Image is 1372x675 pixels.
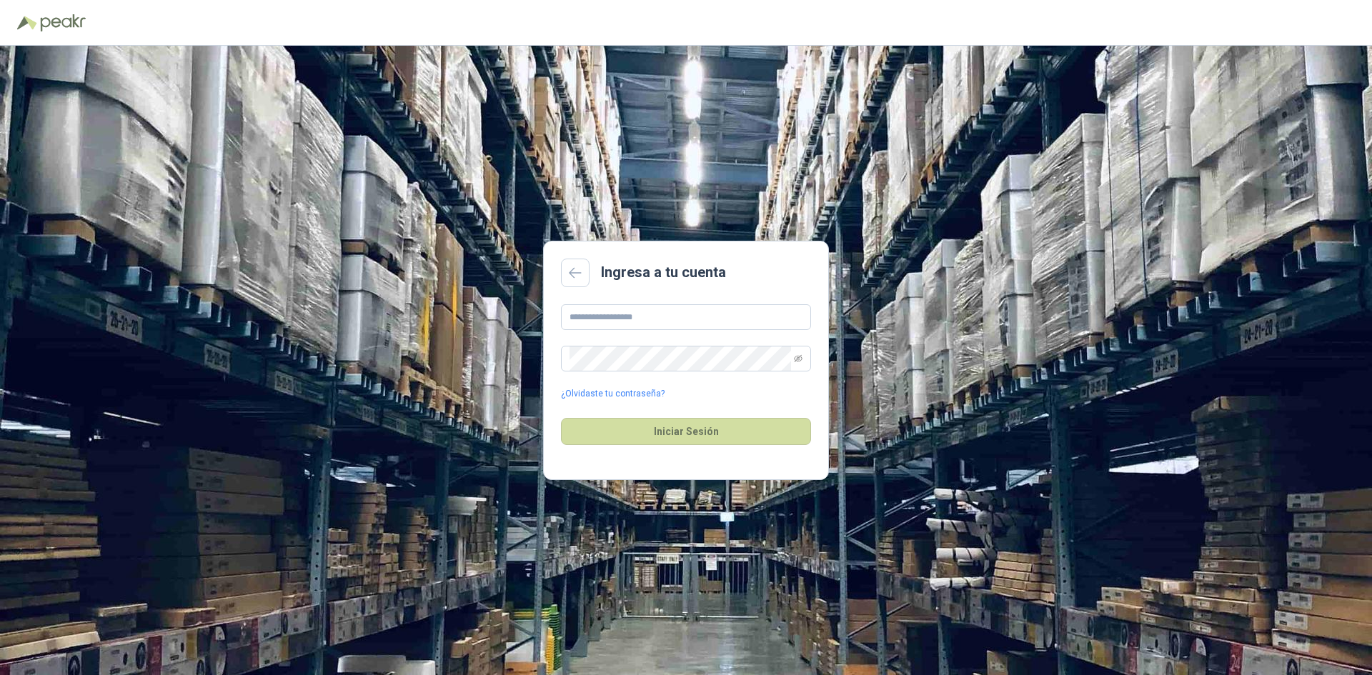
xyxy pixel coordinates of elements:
span: eye-invisible [794,354,802,363]
button: Iniciar Sesión [561,418,811,445]
a: ¿Olvidaste tu contraseña? [561,387,665,401]
h2: Ingresa a tu cuenta [601,261,726,284]
img: Logo [17,16,37,30]
img: Peakr [40,14,86,31]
